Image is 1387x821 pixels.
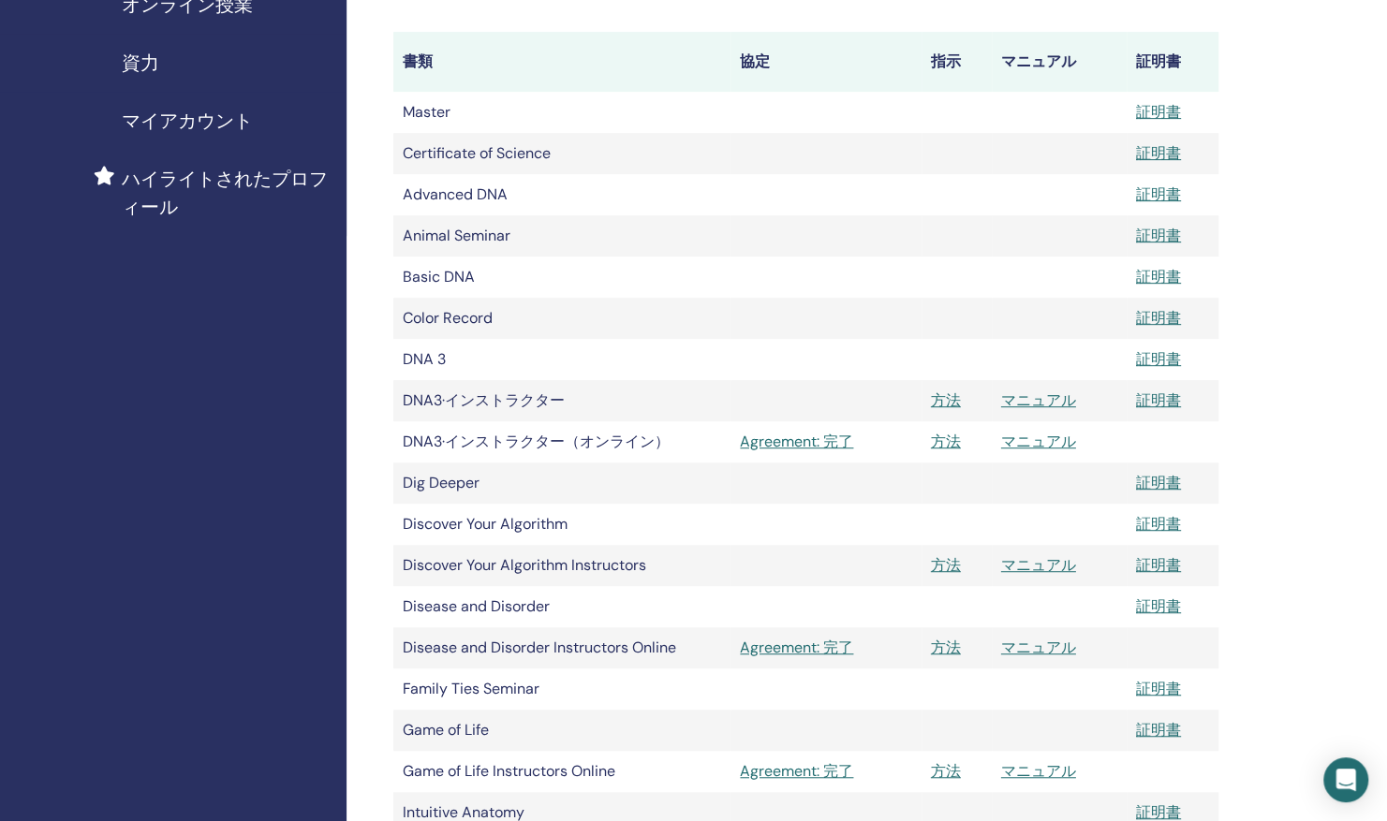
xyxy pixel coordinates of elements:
a: マニュアル [1001,555,1076,575]
a: Agreement: 完了 [740,637,911,659]
td: Family Ties Seminar [393,668,730,710]
a: マニュアル [1001,638,1076,657]
a: マニュアル [1001,390,1076,410]
a: 証明書 [1136,679,1181,698]
th: 指示 [922,32,992,92]
a: 方法 [931,761,961,781]
a: 方法 [931,555,961,575]
a: 証明書 [1136,267,1181,286]
a: 証明書 [1136,720,1181,740]
td: Master [393,92,730,133]
a: 証明書 [1136,102,1181,122]
td: Discover Your Algorithm [393,504,730,545]
th: 証明書 [1127,32,1218,92]
a: マニュアル [1001,761,1076,781]
a: 方法 [931,638,961,657]
td: Basic DNA [393,257,730,298]
a: 方法 [931,432,961,451]
a: 証明書 [1136,596,1181,616]
a: Agreement: 完了 [740,760,911,783]
a: 証明書 [1136,349,1181,369]
span: 資力 [122,49,159,77]
a: 証明書 [1136,184,1181,204]
td: Disease and Disorder Instructors Online [393,627,730,668]
td: DNA3·インストラクター [393,380,730,421]
a: 方法 [931,390,961,410]
td: DNA3·インストラクター（オンライン） [393,421,730,462]
a: 証明書 [1136,308,1181,328]
div: Open Intercom Messenger [1323,757,1368,802]
th: マニュアル [992,32,1127,92]
a: 証明書 [1136,390,1181,410]
a: マニュアル [1001,432,1076,451]
a: 証明書 [1136,143,1181,163]
td: Game of Life Instructors Online [393,751,730,792]
td: DNA 3 [393,339,730,380]
th: 書類 [393,32,730,92]
td: Animal Seminar [393,215,730,257]
a: 証明書 [1136,226,1181,245]
a: Agreement: 完了 [740,431,911,453]
a: 証明書 [1136,473,1181,492]
span: ハイライトされたプロフィール [122,165,332,221]
td: Certificate of Science [393,133,730,174]
th: 協定 [730,32,921,92]
td: Discover Your Algorithm Instructors [393,545,730,586]
td: Game of Life [393,710,730,751]
span: マイアカウント [122,107,253,135]
td: Disease and Disorder [393,586,730,627]
td: Color Record [393,298,730,339]
a: 証明書 [1136,555,1181,575]
td: Advanced DNA [393,174,730,215]
td: Dig Deeper [393,462,730,504]
a: 証明書 [1136,514,1181,534]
